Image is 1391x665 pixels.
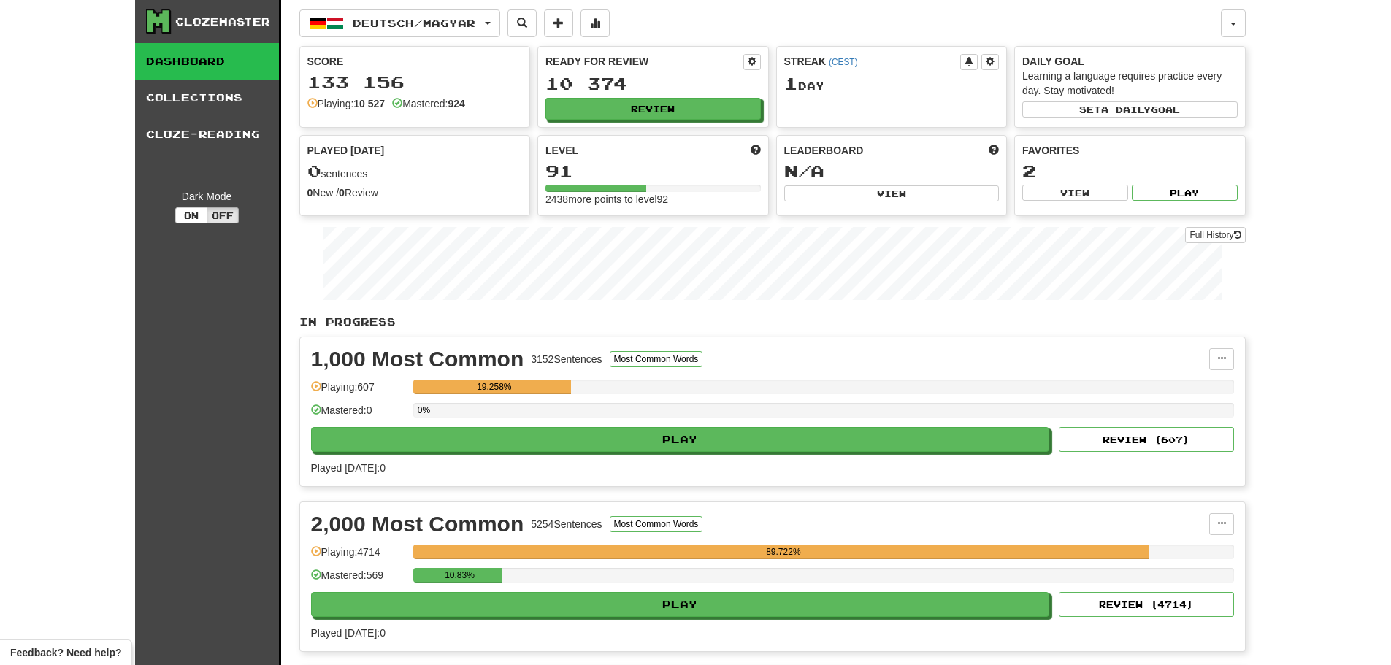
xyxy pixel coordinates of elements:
[610,516,703,532] button: Most Common Words
[545,192,761,207] div: 2438 more points to level 92
[545,162,761,180] div: 91
[311,380,406,404] div: Playing: 607
[299,9,500,37] button: Deutsch/Magyar
[1022,162,1238,180] div: 2
[175,15,270,29] div: Clozemaster
[307,185,523,200] div: New / Review
[307,96,386,111] div: Playing:
[545,54,743,69] div: Ready for Review
[545,98,761,120] button: Review
[175,207,207,223] button: On
[784,54,961,69] div: Streak
[531,352,602,366] div: 3152 Sentences
[418,380,571,394] div: 19.258%
[311,592,1050,617] button: Play
[784,161,824,181] span: N/A
[353,98,385,109] strong: 10 527
[311,513,524,535] div: 2,000 Most Common
[307,54,523,69] div: Score
[146,189,268,204] div: Dark Mode
[989,143,999,158] span: This week in points, UTC
[1022,101,1238,118] button: Seta dailygoal
[307,162,523,181] div: sentences
[299,315,1246,329] p: In Progress
[418,568,502,583] div: 10.83%
[784,73,798,93] span: 1
[610,351,703,367] button: Most Common Words
[307,161,321,181] span: 0
[339,187,345,199] strong: 0
[307,143,385,158] span: Played [DATE]
[751,143,761,158] span: Score more points to level up
[829,57,858,67] a: (CEST)
[545,74,761,93] div: 10 374
[507,9,537,37] button: Search sentences
[392,96,465,111] div: Mastered:
[311,568,406,592] div: Mastered: 569
[544,9,573,37] button: Add sentence to collection
[1132,185,1238,201] button: Play
[353,17,475,29] span: Deutsch / Magyar
[135,43,279,80] a: Dashboard
[311,627,386,639] span: Played [DATE]: 0
[135,116,279,153] a: Cloze-Reading
[1059,592,1234,617] button: Review (4714)
[1101,104,1151,115] span: a daily
[307,187,313,199] strong: 0
[207,207,239,223] button: Off
[1022,185,1128,201] button: View
[1022,54,1238,69] div: Daily Goal
[1185,227,1245,243] a: Full History
[545,143,578,158] span: Level
[1022,143,1238,158] div: Favorites
[1022,69,1238,98] div: Learning a language requires practice every day. Stay motivated!
[311,403,406,427] div: Mastered: 0
[531,517,602,531] div: 5254 Sentences
[311,427,1050,452] button: Play
[311,348,524,370] div: 1,000 Most Common
[784,143,864,158] span: Leaderboard
[311,545,406,569] div: Playing: 4714
[307,73,523,91] div: 133 156
[418,545,1149,559] div: 89.722%
[580,9,610,37] button: More stats
[1059,427,1234,452] button: Review (607)
[784,185,1000,201] button: View
[784,74,1000,93] div: Day
[448,98,464,109] strong: 924
[10,645,121,660] span: Open feedback widget
[135,80,279,116] a: Collections
[311,462,386,474] span: Played [DATE]: 0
